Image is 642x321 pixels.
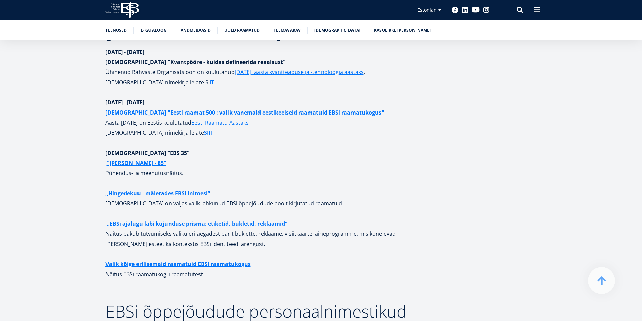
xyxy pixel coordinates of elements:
[107,158,166,168] a: "[PERSON_NAME] - 85"
[105,47,426,87] p: Ühinenud Rahvaste Organisatsioon on kuulutanud . [DEMOGRAPHIC_DATA] nimekirja leiate S .
[483,7,490,13] a: Instagram
[235,67,364,77] a: [DATE]. aasta kvantteaduse ja -tehnoloogia aastaks
[224,27,260,34] a: Uued raamatud
[105,107,384,118] a: [DEMOGRAPHIC_DATA] "Eesti raamat 500 : valik vanemaid eestikeelseid raamatuid EBSi raamatukogus"
[105,48,286,66] strong: [DATE] - [DATE] [DEMOGRAPHIC_DATA] "Kvantpööre - kuidas defineerida reaalsust"
[208,77,214,87] a: IIT
[141,27,167,34] a: E-kataloog
[314,27,360,34] a: [DEMOGRAPHIC_DATA]
[472,7,480,13] a: Youtube
[105,259,426,279] p: Näitus EBSi raamatukogu raamatutest.
[105,149,189,157] strong: [DEMOGRAPHIC_DATA] “EBS 35”
[105,219,426,249] p: Näitus pakub tutvumiseks valiku eri aegadest pärit buklette, reklaame, visiitkaarte, aineprogramm...
[105,107,426,138] p: Aasta [DATE] on Eestis kuulutatud [DEMOGRAPHIC_DATA] nimekirja leiate .
[105,158,426,178] p: Pühendus- ja meenutusnäitus.
[105,99,144,106] strong: [DATE] - [DATE]
[452,7,458,13] a: Facebook
[105,188,210,198] a: „Hingedekuu - mäletades EBSi inimesi“
[105,303,426,320] h2: EBSi õppejõudude personaalnimestikud
[374,27,431,34] a: Kasulikke [PERSON_NAME]
[105,188,426,208] p: [DEMOGRAPHIC_DATA] on väljas valik lahkunud EBSi õppejõudude poolt kirjutatud raamatuid.
[204,128,213,138] a: SIIT
[264,240,266,248] strong: .
[274,27,301,34] a: Teemavärav
[105,259,251,269] a: Valik kõige erilisemaid raamatuid EBSi raamatukogus
[107,219,287,229] a: „EBSi ajalugu läbi kujunduse prisma: etiketid, bukletid, reklaamid“
[191,118,249,128] a: Eesti Raamatu Aastaks
[181,27,211,34] a: Andmebaasid
[105,27,127,34] a: Teenused
[462,7,468,13] a: Linkedin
